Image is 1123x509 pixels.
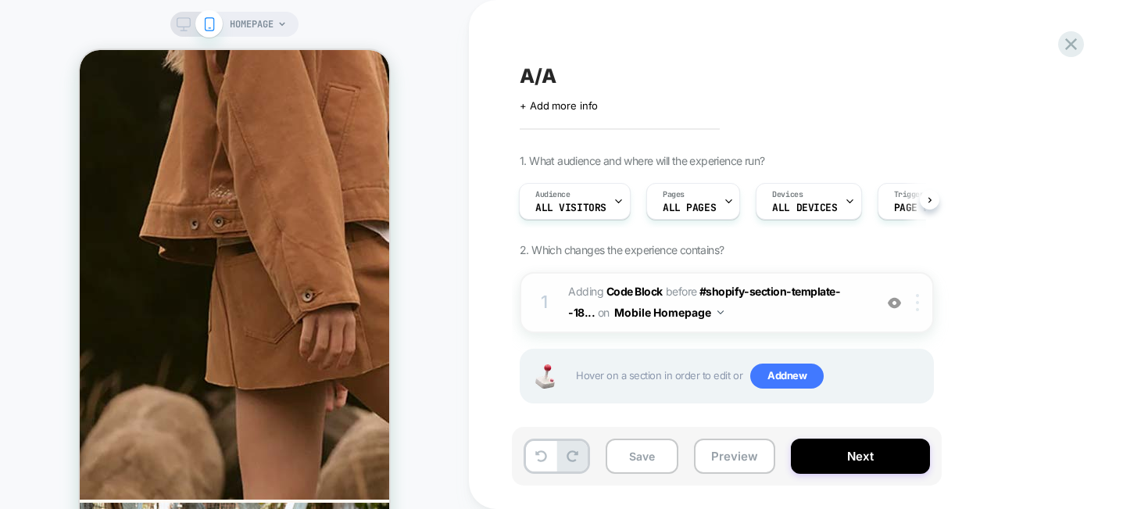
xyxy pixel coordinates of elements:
[568,285,841,319] span: #shopify-section-template--18...
[894,189,925,200] span: Trigger
[606,285,663,298] b: Code Block
[894,203,947,213] span: Page Load
[520,243,724,256] span: 2. Which changes the experience contains?
[520,99,598,112] span: + Add more info
[568,285,663,298] span: Adding
[791,439,930,474] button: Next
[694,439,775,474] button: Preview
[535,189,570,200] span: Audience
[598,303,610,322] span: on
[520,64,556,88] span: A/A
[535,203,606,213] span: All Visitors
[529,364,560,389] img: Joystick
[916,294,919,311] img: close
[717,310,724,314] img: down arrow
[663,189,685,200] span: Pages
[537,287,553,318] div: 1
[606,439,678,474] button: Save
[772,203,837,213] span: ALL DEVICES
[663,203,716,213] span: ALL PAGES
[666,285,697,298] span: BEFORE
[888,296,901,310] img: crossed eye
[520,154,764,167] span: 1. What audience and where will the experience run?
[230,12,274,37] span: HOMEPAGE
[614,301,724,324] button: Mobile Homepage
[576,364,925,389] span: Hover on a section in order to edit or
[750,364,824,389] span: Add new
[772,189,803,200] span: Devices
